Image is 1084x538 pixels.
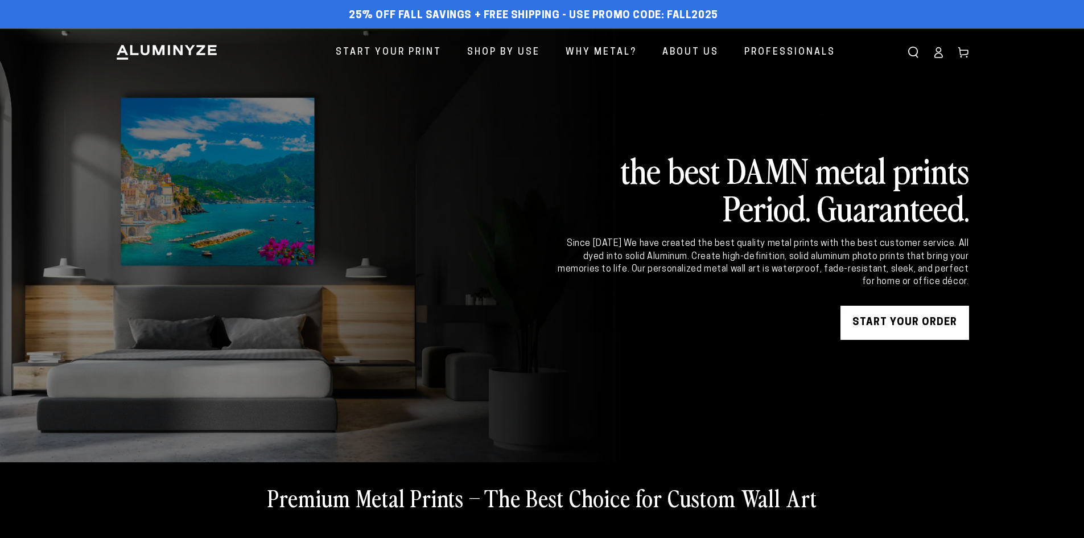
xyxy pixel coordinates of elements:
[267,483,817,512] h2: Premium Metal Prints – The Best Choice for Custom Wall Art
[556,151,969,226] h2: the best DAMN metal prints Period. Guaranteed.
[840,306,969,340] a: START YOUR Order
[349,10,718,22] span: 25% off FALL Savings + Free Shipping - Use Promo Code: FALL2025
[467,44,540,61] span: Shop By Use
[557,38,645,68] a: Why Metal?
[336,44,442,61] span: Start Your Print
[556,237,969,289] div: Since [DATE] We have created the best quality metal prints with the best customer service. All dy...
[327,38,450,68] a: Start Your Print
[566,44,637,61] span: Why Metal?
[744,44,835,61] span: Professionals
[459,38,549,68] a: Shop By Use
[654,38,727,68] a: About Us
[901,40,926,65] summary: Search our site
[662,44,719,61] span: About Us
[736,38,844,68] a: Professionals
[116,44,218,61] img: Aluminyze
